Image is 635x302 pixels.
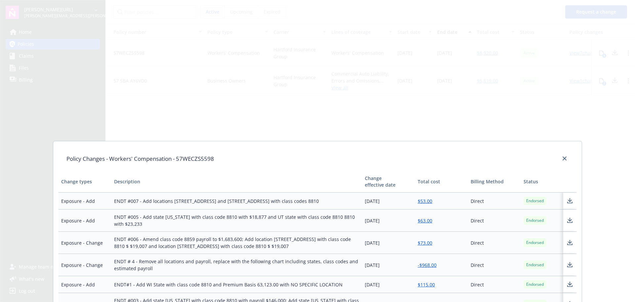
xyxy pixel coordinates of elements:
a: -$968.00 [418,262,437,268]
td: Exposure - Add [59,210,111,232]
a: $115.00 [418,281,435,288]
td: ENDT #007 - Add locations [STREET_ADDRESS] and [STREET_ADDRESS] with class codes 8810 [111,193,362,210]
span: Endorsed [526,217,544,223]
th: Change [362,171,415,193]
td: ENDT#1 - Add WI State with class code 8810 and Premium Basis 63,123.00 with NO SPECIFIC LOCATION [111,276,362,293]
td: [DATE] [362,232,415,254]
td: [DATE] [362,254,415,276]
a: close [561,154,569,162]
th: Change types [59,171,111,193]
th: Status [521,171,563,193]
td: Direct [468,276,521,293]
span: Endorsed [526,240,544,246]
span: Endorsed [526,281,544,287]
th: Total cost [415,171,468,193]
td: Direct [468,232,521,254]
div: effective date [365,182,412,188]
td: Direct [468,193,521,210]
td: [DATE] [362,193,415,210]
span: Endorsed [526,262,544,268]
td: [DATE] [362,210,415,232]
td: ENDT #005 - Add state [US_STATE] with class code 8810 with $18,877 and UT state with class code 8... [111,210,362,232]
th: Description [111,171,362,193]
td: Direct [468,254,521,276]
td: Direct [468,210,521,232]
a: $73.00 [418,240,432,246]
td: Exposure - Add [59,193,111,210]
h1: Policy Changes - Workers' Compensation - 57WECZS5598 [66,154,214,163]
td: ENDT #006 - Amend class code 8859 payroll to $1,683,600; Add location [STREET_ADDRESS] with class... [111,232,362,254]
td: [DATE] [362,276,415,293]
span: Endorsed [526,198,544,204]
td: Exposure - Add [59,276,111,293]
th: Billing Method [468,171,521,193]
td: ENDT # 4 - Remove all locations and payroll, replace with the following chart including states, c... [111,254,362,276]
td: Exposure - Change [59,232,111,254]
td: Exposure - Change [59,254,111,276]
a: $53.00 [418,198,432,204]
a: $63.00 [418,217,432,224]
